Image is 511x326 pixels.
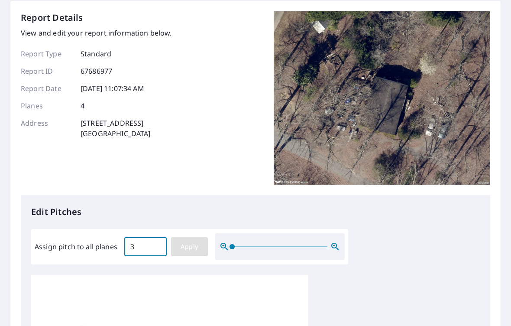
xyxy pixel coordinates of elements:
input: 00.0 [124,235,167,259]
p: Planes [21,101,73,111]
p: Report Date [21,83,73,94]
img: Top image [274,11,490,185]
p: Standard [81,49,111,59]
span: Apply [178,241,201,252]
p: Address [21,118,73,139]
p: 4 [81,101,84,111]
p: Report Details [21,11,83,24]
p: 67686977 [81,66,112,76]
label: Assign pitch to all planes [35,241,117,252]
p: Report ID [21,66,73,76]
p: Report Type [21,49,73,59]
p: View and edit your report information below. [21,28,172,38]
p: [STREET_ADDRESS] [GEOGRAPHIC_DATA] [81,118,151,139]
p: [DATE] 11:07:34 AM [81,83,144,94]
p: Edit Pitches [31,205,480,218]
button: Apply [171,237,208,256]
